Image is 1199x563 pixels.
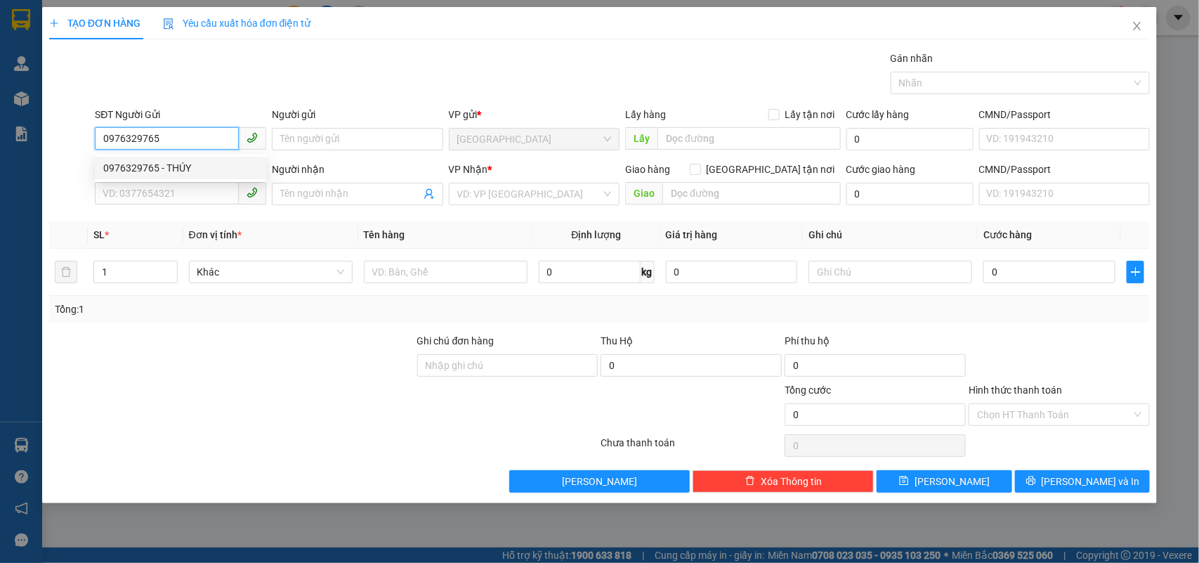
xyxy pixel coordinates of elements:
span: plus [1127,266,1144,278]
span: ĐL Quận 5 [457,129,612,150]
span: phone [247,132,258,143]
span: Khác [197,261,344,283]
span: Tổng cước [785,384,831,396]
button: delete [55,261,77,283]
span: SL [93,229,105,240]
span: plus [49,18,59,28]
span: [PERSON_NAME] [562,474,637,489]
button: deleteXóa Thông tin [693,470,874,493]
button: Close [1118,7,1157,46]
span: Lấy tận nơi [780,107,841,122]
li: (c) 2017 [118,67,193,84]
span: TẠO ĐƠN HÀNG [49,18,140,29]
button: plus [1127,261,1144,283]
b: Phúc An Express [18,91,73,181]
button: [PERSON_NAME] [509,470,690,493]
span: Đơn vị tính [189,229,242,240]
span: [PERSON_NAME] và In [1042,474,1140,489]
span: save [899,476,909,487]
div: VP gửi [449,107,620,122]
input: Cước giao hàng [846,183,974,205]
input: Cước lấy hàng [846,128,974,150]
label: Hình thức thanh toán [969,384,1062,396]
span: Lấy hàng [625,109,666,120]
span: VP Nhận [449,164,488,175]
span: Cước hàng [983,229,1032,240]
b: Gửi khách hàng [86,20,139,86]
input: Dọc đường [662,182,841,205]
img: icon [163,18,174,30]
img: logo.jpg [18,18,88,88]
span: [PERSON_NAME] [915,474,990,489]
span: Yêu cầu xuất hóa đơn điện tử [163,18,311,29]
button: save[PERSON_NAME] [877,470,1011,493]
div: Người nhận [272,162,443,177]
div: SĐT Người Gửi [95,107,266,122]
div: Tổng: 1 [55,302,464,317]
span: Tên hàng [364,229,405,240]
span: Lấy [625,127,657,150]
span: delete [745,476,755,487]
div: CMND/Passport [979,162,1151,177]
span: Giao hàng [625,164,670,175]
span: Xóa Thông tin [761,474,822,489]
button: printer[PERSON_NAME] và In [1015,470,1150,493]
span: [GEOGRAPHIC_DATA] tận nơi [701,162,841,177]
span: phone [247,187,258,198]
label: Ghi chú đơn hàng [417,335,494,347]
img: logo.jpg [152,18,186,51]
span: Giao [625,182,662,205]
label: Cước lấy hàng [846,109,910,120]
input: Ghi Chú [808,261,972,283]
label: Gán nhãn [891,53,933,64]
span: Thu Hộ [601,335,633,347]
span: kg [641,261,655,283]
input: Dọc đường [657,127,841,150]
div: 0976329765 - THÚY [95,157,266,179]
span: user-add [424,188,435,200]
input: Ghi chú đơn hàng [417,354,598,377]
span: printer [1026,476,1036,487]
span: Định lượng [572,229,622,240]
span: Giá trị hàng [666,229,718,240]
div: 0976329765 - THÚY [103,160,258,176]
b: [DOMAIN_NAME] [118,53,193,65]
div: Chưa thanh toán [600,435,784,460]
input: 0 [666,261,798,283]
div: Phí thu hộ [785,333,966,354]
div: CMND/Passport [979,107,1151,122]
input: VD: Bàn, Ghế [364,261,528,283]
div: Người gửi [272,107,443,122]
label: Cước giao hàng [846,164,916,175]
span: close [1132,20,1143,32]
th: Ghi chú [803,221,978,249]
